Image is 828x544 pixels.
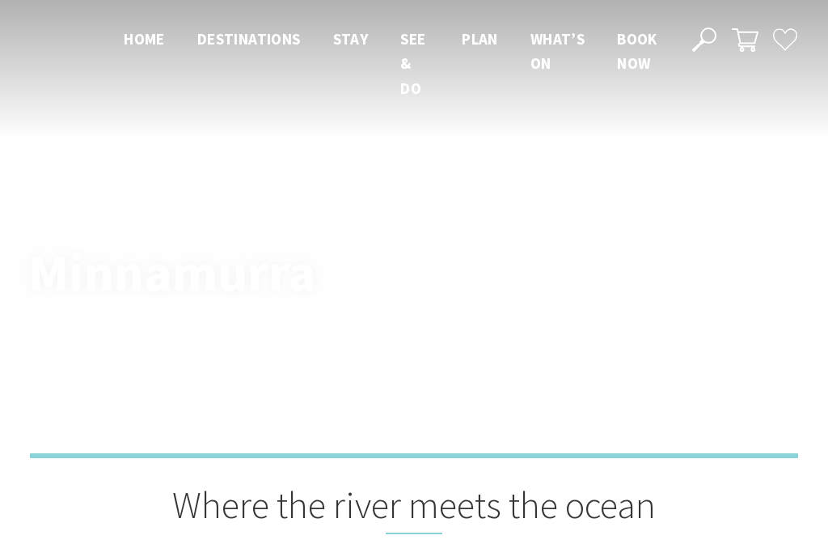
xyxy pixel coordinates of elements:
[28,217,61,234] a: Home
[333,29,369,49] span: Stay
[617,29,657,73] span: Book now
[136,217,243,234] a: Towns & Villages
[462,29,498,49] span: Plan
[108,27,674,100] nav: Main Menu
[400,29,425,98] span: See & Do
[124,29,165,49] span: Home
[28,244,485,302] h1: Minnamurra
[74,217,123,234] a: Explore
[111,482,717,534] h2: Where the river meets the ocean
[197,29,301,49] span: Destinations
[530,29,585,73] span: What’s On
[258,215,330,235] li: Minnamurra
